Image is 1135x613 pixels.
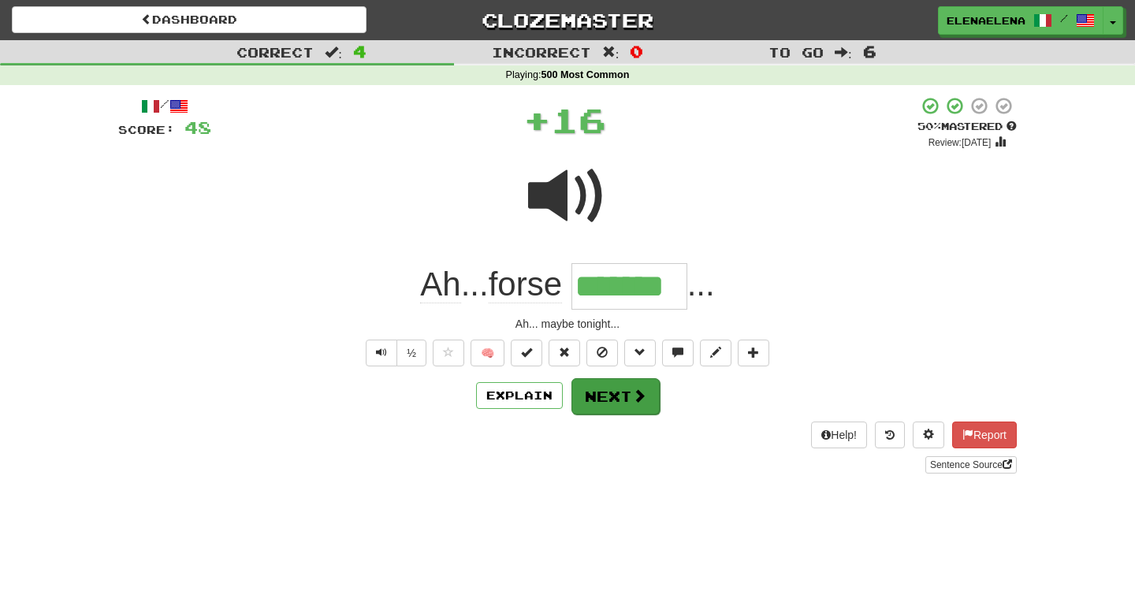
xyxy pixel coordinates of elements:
span: 4 [353,42,367,61]
span: : [835,46,852,59]
span: 50 % [917,120,941,132]
span: 6 [863,42,876,61]
a: Clozemaster [390,6,745,34]
button: Round history (alt+y) [875,422,905,448]
div: Mastered [917,120,1017,134]
strong: 500 Most Common [541,69,629,80]
div: Ah... maybe tonight... [118,316,1017,332]
span: To go [768,44,824,60]
a: Dashboard [12,6,367,33]
span: 16 [551,100,606,139]
button: Add to collection (alt+a) [738,340,769,366]
button: Help! [811,422,867,448]
button: Next [571,378,660,414]
span: forse [489,266,562,303]
div: Text-to-speech controls [363,340,426,366]
span: Ah [420,266,460,303]
span: / [1060,13,1068,24]
span: ... [687,266,715,303]
button: Favorite sentence (alt+f) [433,340,464,366]
span: : [325,46,342,59]
button: Grammar (alt+g) [624,340,656,366]
small: Review: [DATE] [928,137,992,148]
span: 0 [630,42,643,61]
button: 🧠 [471,340,504,366]
span: ... [420,266,571,303]
button: Discuss sentence (alt+u) [662,340,694,366]
a: ElenaElena / [938,6,1103,35]
button: Set this sentence to 100% Mastered (alt+m) [511,340,542,366]
button: Play sentence audio (ctl+space) [366,340,397,366]
div: / [118,96,211,116]
button: Explain [476,382,563,409]
a: Sentence Source [925,456,1017,474]
button: Report [952,422,1017,448]
span: : [602,46,620,59]
span: Incorrect [492,44,591,60]
span: + [523,96,551,143]
button: Edit sentence (alt+d) [700,340,731,366]
span: 48 [184,117,211,137]
button: Reset to 0% Mastered (alt+r) [549,340,580,366]
span: ElenaElena [947,13,1025,28]
span: Score: [118,123,175,136]
button: ½ [396,340,426,366]
span: Correct [236,44,314,60]
button: Ignore sentence (alt+i) [586,340,618,366]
